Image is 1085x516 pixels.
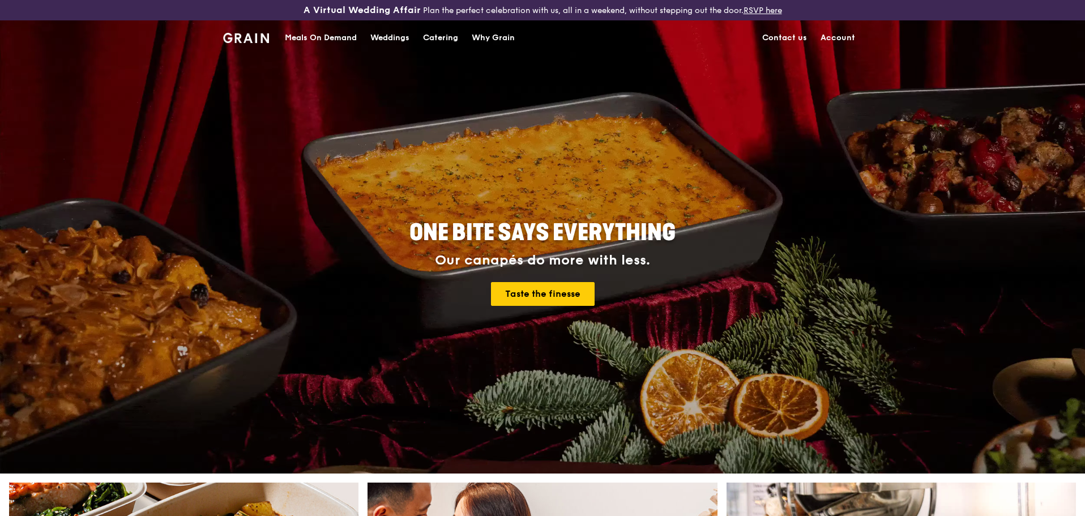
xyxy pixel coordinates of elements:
[755,21,814,55] a: Contact us
[472,21,515,55] div: Why Grain
[223,33,269,43] img: Grain
[814,21,862,55] a: Account
[491,282,595,306] a: Taste the finesse
[223,20,269,54] a: GrainGrain
[339,253,746,268] div: Our canapés do more with less.
[285,21,357,55] div: Meals On Demand
[416,21,465,55] a: Catering
[216,5,869,16] div: Plan the perfect celebration with us, all in a weekend, without stepping out the door.
[465,21,522,55] a: Why Grain
[423,21,458,55] div: Catering
[744,6,782,15] a: RSVP here
[409,219,676,246] span: ONE BITE SAYS EVERYTHING
[370,21,409,55] div: Weddings
[304,5,421,16] h3: A Virtual Wedding Affair
[364,21,416,55] a: Weddings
